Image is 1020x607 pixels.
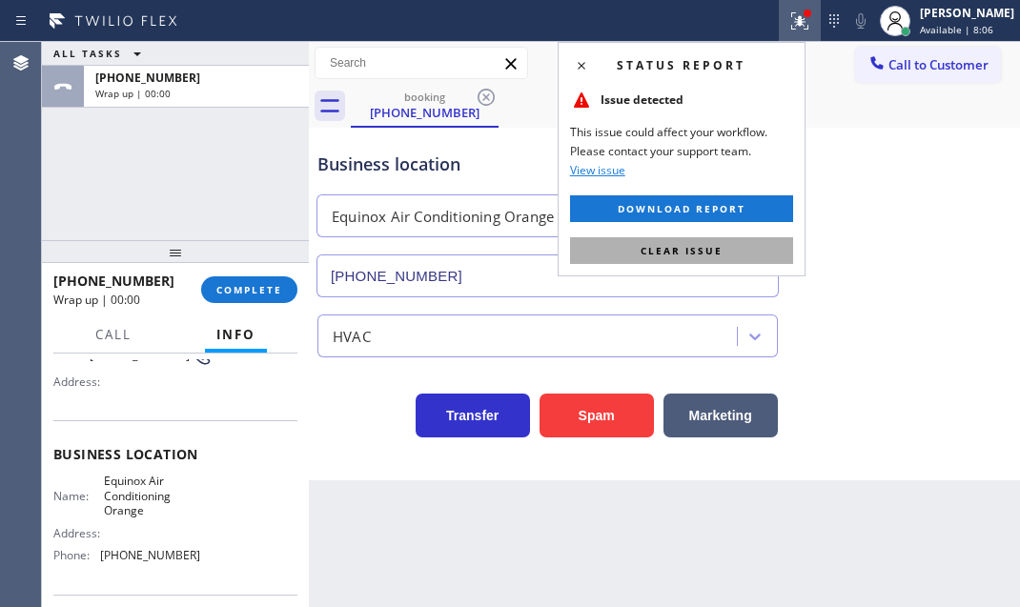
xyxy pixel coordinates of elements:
span: Address: [53,526,104,540]
span: Name: [53,489,104,503]
span: Call to Customer [888,56,989,73]
div: [PHONE_NUMBER] [353,104,497,121]
span: ALL TASKS [53,47,122,60]
span: Wrap up | 00:00 [95,87,171,100]
button: Info [205,316,267,354]
button: ALL TASKS [42,42,160,65]
div: Business location [317,152,778,177]
div: [PERSON_NAME] [920,5,1014,21]
span: [PHONE_NUMBER] [53,272,174,290]
button: Mute [847,8,874,34]
button: Call [84,316,143,354]
input: Phone Number [316,254,779,297]
span: Phone: [53,348,90,362]
button: Spam [540,394,654,437]
button: COMPLETE [201,276,297,303]
div: Equinox Air Conditioning Orange [332,206,554,228]
span: Info [216,326,255,343]
div: booking [353,90,497,104]
button: Transfer [416,394,530,437]
input: Search [316,48,527,78]
span: Business location [53,445,297,463]
span: Address: [53,374,104,389]
button: Call to Customer [855,47,1001,83]
span: Phone: [53,548,100,562]
span: [PHONE_NUMBER] [95,70,200,86]
span: Available | 8:06 [920,23,993,36]
span: [PHONE_NUMBER] [90,348,190,362]
span: Equinox Air Conditioning Orange [104,474,199,517]
span: Wrap up | 00:00 [53,292,140,308]
span: Call [95,326,132,343]
div: HVAC [333,325,371,347]
button: Marketing [663,394,778,437]
div: (562) 398-4328 [353,85,497,126]
span: COMPLETE [216,283,282,296]
span: [PHONE_NUMBER] [100,548,200,562]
